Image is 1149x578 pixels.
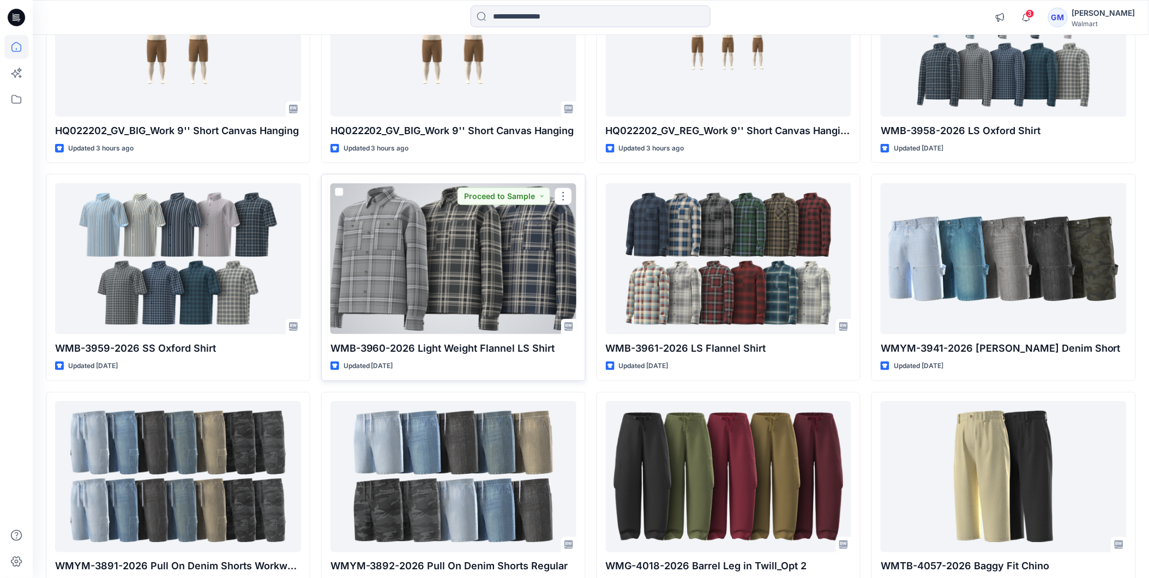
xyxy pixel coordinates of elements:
[1048,8,1068,27] div: GM
[330,401,576,552] a: WMYM-3892-2026 Pull On Denim Shorts Regular
[881,559,1127,574] p: WMTB-4057-2026 Baggy Fit Chino
[881,123,1127,139] p: WMB-3958-2026 LS Oxford Shirt
[881,183,1127,334] a: WMYM-3941-2026 Carpenter Denim Short
[55,341,301,356] p: WMB-3959-2026 SS Oxford Shirt
[330,123,576,139] p: HQ022202_GV_BIG_Work 9'' Short Canvas Hanging
[55,123,301,139] p: HQ022202_GV_BIG_Work 9'' Short Canvas Hanging
[606,183,852,334] a: WMB-3961-2026 LS Flannel Shirt
[606,401,852,552] a: WMG-4018-2026 Barrel Leg in Twill_Opt 2
[606,123,852,139] p: HQ022202_GV_REG_Work 9'' Short Canvas Hanging
[1026,9,1034,18] span: 3
[344,360,393,372] p: Updated [DATE]
[881,401,1127,552] a: WMTB-4057-2026 Baggy Fit Chino
[68,143,134,154] p: Updated 3 hours ago
[330,183,576,334] a: WMB-3960-2026 Light Weight Flannel LS Shirt
[344,143,409,154] p: Updated 3 hours ago
[55,401,301,552] a: WMYM-3891-2026 Pull On Denim Shorts Workwear
[894,360,943,372] p: Updated [DATE]
[1072,20,1135,28] div: Walmart
[606,559,852,574] p: WMG-4018-2026 Barrel Leg in Twill_Opt 2
[619,360,669,372] p: Updated [DATE]
[68,360,118,372] p: Updated [DATE]
[55,559,301,574] p: WMYM-3891-2026 Pull On Denim Shorts Workwear
[330,341,576,356] p: WMB-3960-2026 Light Weight Flannel LS Shirt
[55,183,301,334] a: WMB-3959-2026 SS Oxford Shirt
[881,341,1127,356] p: WMYM-3941-2026 [PERSON_NAME] Denim Short
[619,143,684,154] p: Updated 3 hours ago
[1072,7,1135,20] div: [PERSON_NAME]
[330,559,576,574] p: WMYM-3892-2026 Pull On Denim Shorts Regular
[894,143,943,154] p: Updated [DATE]
[606,341,852,356] p: WMB-3961-2026 LS Flannel Shirt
